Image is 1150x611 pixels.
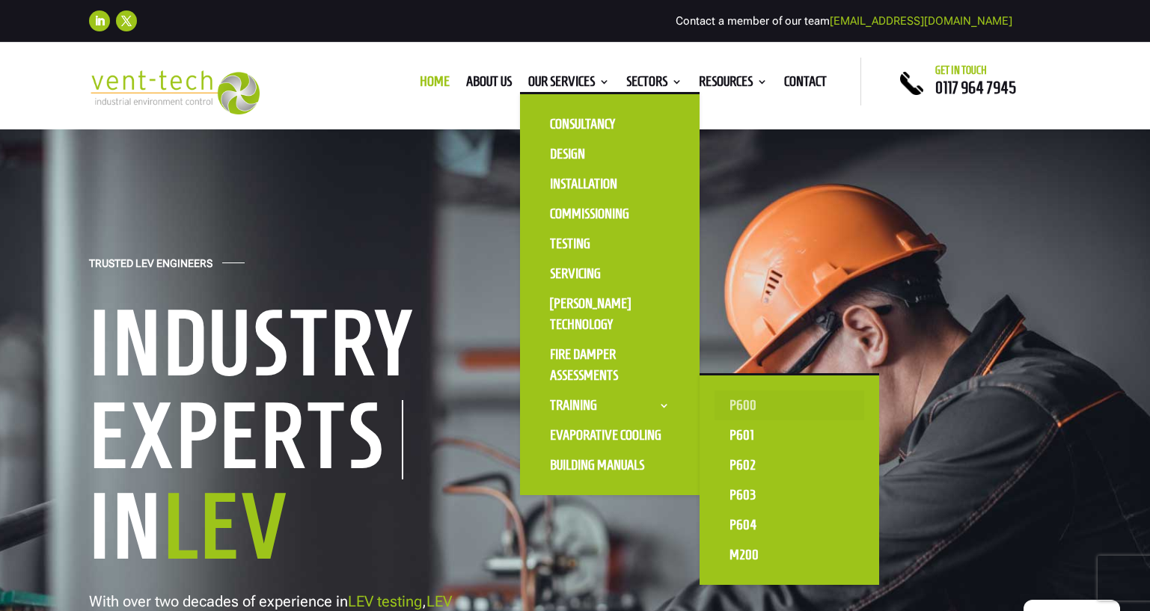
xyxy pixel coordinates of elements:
a: 0117 964 7945 [935,79,1016,96]
a: Resources [699,76,768,93]
a: [PERSON_NAME] Technology [535,289,685,340]
a: Sectors [626,76,682,93]
a: Servicing [535,259,685,289]
a: Our Services [528,76,610,93]
a: Installation [535,169,685,199]
a: Training [535,390,685,420]
h1: Experts [89,400,403,479]
a: Contact [784,76,827,93]
a: LEV testing [348,592,422,610]
a: P600 [715,390,864,420]
a: About us [466,76,512,93]
a: [EMAIL_ADDRESS][DOMAIN_NAME] [830,14,1012,28]
a: Testing [535,229,685,259]
a: Follow on LinkedIn [89,10,110,31]
span: LEV [163,477,290,575]
a: Evaporative Cooling [535,420,685,450]
a: Home [420,76,450,93]
a: P602 [715,450,864,480]
a: Consultancy [535,109,685,139]
h1: In [89,479,553,581]
a: Building Manuals [535,450,685,480]
a: Commissioning [535,199,685,229]
a: Follow on X [116,10,137,31]
a: M200 [715,540,864,570]
span: Contact a member of our team [676,14,1012,28]
a: P601 [715,420,864,450]
a: Design [535,139,685,169]
span: Get in touch [935,64,987,76]
a: Fire Damper Assessments [535,340,685,390]
a: P604 [715,510,864,540]
img: 2023-09-27T08_35_16.549ZVENT-TECH---Clear-background [89,70,260,114]
a: P603 [715,480,864,510]
h4: Trusted LEV Engineers [89,257,212,277]
h1: Industry [89,296,553,398]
